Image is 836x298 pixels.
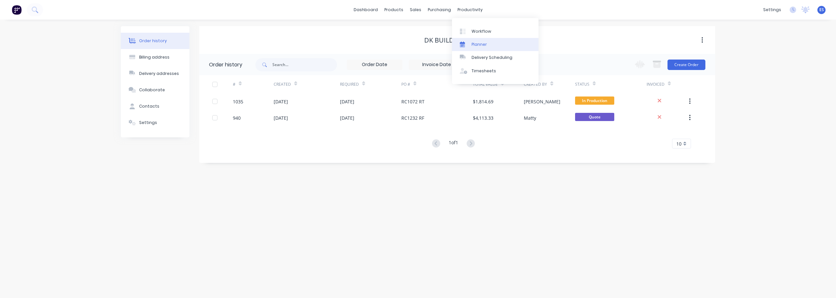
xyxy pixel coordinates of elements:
[409,60,464,70] input: Invoice Date
[272,58,337,71] input: Search...
[647,75,687,93] div: Invoiced
[452,51,539,64] a: Delivery Scheduling
[452,25,539,38] a: Workflow
[274,75,340,93] div: Created
[676,140,682,147] span: 10
[274,98,288,105] div: [DATE]
[121,98,189,114] button: Contacts
[347,60,402,70] input: Order Date
[209,61,242,69] div: Order history
[401,98,425,105] div: RC1072 RT
[472,42,487,47] div: Planner
[524,98,560,105] div: [PERSON_NAME]
[340,81,359,87] div: Required
[139,120,157,126] div: Settings
[575,96,614,105] span: In Production
[139,103,159,109] div: Contacts
[139,38,167,44] div: Order history
[233,98,243,105] div: 1035
[472,28,491,34] div: Workflow
[819,7,824,13] span: ES
[452,38,539,51] a: Planner
[381,5,407,15] div: products
[473,98,493,105] div: $1,814.69
[401,81,410,87] div: PO #
[424,36,490,44] div: DK Building Group
[340,98,354,105] div: [DATE]
[139,54,169,60] div: Billing address
[233,81,235,87] div: #
[575,81,589,87] div: Status
[274,114,288,121] div: [DATE]
[407,5,425,15] div: sales
[575,113,614,121] span: Quote
[139,87,165,93] div: Collaborate
[454,5,486,15] div: productivity
[121,82,189,98] button: Collaborate
[473,114,493,121] div: $4,113.33
[401,75,473,93] div: PO #
[524,75,575,93] div: Created By
[121,49,189,65] button: Billing address
[667,60,705,70] button: Create Order
[340,114,354,121] div: [DATE]
[233,75,274,93] div: #
[121,114,189,131] button: Settings
[274,81,291,87] div: Created
[472,68,496,74] div: Timesheets
[121,65,189,82] button: Delivery addresses
[472,55,512,61] div: Delivery Scheduling
[350,5,381,15] a: dashboard
[452,64,539,78] a: Timesheets
[647,81,665,87] div: Invoiced
[121,33,189,49] button: Order history
[139,71,179,77] div: Delivery addresses
[524,114,536,121] div: Matty
[760,5,784,15] div: settings
[449,139,458,149] div: 1 of 1
[340,75,401,93] div: Required
[233,114,241,121] div: 940
[12,5,22,15] img: Factory
[401,114,424,121] div: RC1232 RF
[425,5,454,15] div: purchasing
[575,75,647,93] div: Status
